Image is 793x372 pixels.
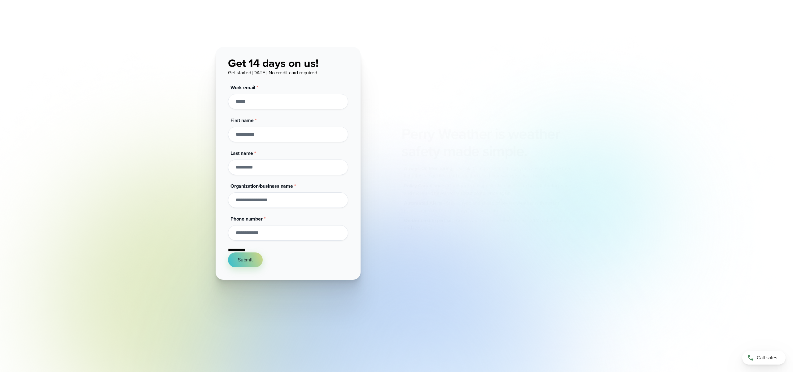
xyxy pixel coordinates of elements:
span: Get 14 days on us! [228,55,318,71]
button: Submit [228,252,263,267]
span: Organization/business name [230,182,293,190]
span: Submit [238,256,253,264]
span: First name [230,117,254,124]
a: Call sales [742,351,786,365]
span: Phone number [230,215,263,222]
span: Work email [230,84,255,91]
span: Call sales [757,354,777,361]
span: Get started [DATE]. No credit card required. [228,69,318,76]
span: Last name [230,150,253,157]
